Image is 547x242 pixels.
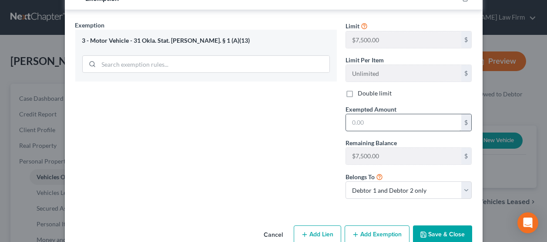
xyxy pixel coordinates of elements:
[346,31,461,48] input: --
[461,148,472,164] div: $
[461,31,472,48] div: $
[461,65,472,82] div: $
[346,65,461,82] input: --
[346,148,461,164] input: --
[517,212,538,233] div: Open Intercom Messenger
[346,114,461,131] input: 0.00
[99,56,329,72] input: Search exemption rules...
[346,22,359,30] span: Limit
[75,21,105,29] span: Exemption
[461,114,472,131] div: $
[358,89,392,98] label: Double limit
[82,37,330,45] div: 3 - Motor Vehicle - 31 Okla. Stat. [PERSON_NAME]. § 1 (A)(13)
[346,173,375,181] span: Belongs To
[346,106,396,113] span: Exempted Amount
[346,138,397,147] label: Remaining Balance
[346,55,384,65] label: Limit Per Item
